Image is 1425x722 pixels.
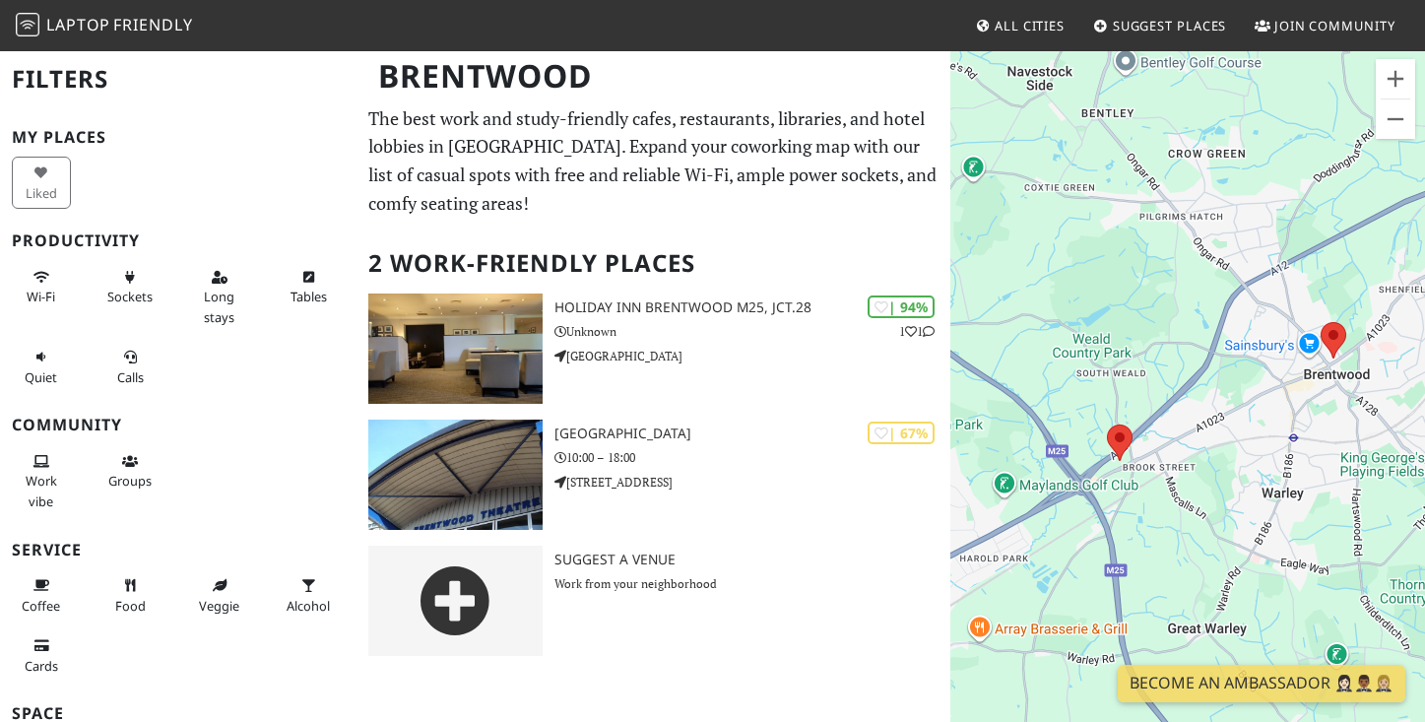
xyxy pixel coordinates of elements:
a: Holiday Inn Brentwood M25, Jct.28 | 94% 11 Holiday Inn Brentwood M25, Jct.28 Unknown [GEOGRAPHIC_... [356,294,950,404]
button: Food [100,569,160,622]
a: Suggest Places [1085,8,1235,43]
button: Tables [279,261,338,313]
span: Group tables [108,472,152,490]
span: Alcohol [287,597,330,615]
h3: [GEOGRAPHIC_DATA] [554,426,950,442]
button: Calls [100,341,160,393]
a: Become an Ambassador 🤵🏻‍♀️🤵🏾‍♂️🤵🏼‍♀️ [1118,665,1405,702]
h3: Productivity [12,231,345,250]
a: Join Community [1247,8,1403,43]
button: Zoom out [1376,99,1415,139]
span: Power sockets [107,288,153,305]
button: Alcohol [279,569,338,622]
p: Unknown [554,322,950,341]
button: Coffee [12,569,71,622]
span: Laptop [46,14,110,35]
a: LaptopFriendly LaptopFriendly [16,9,193,43]
span: Suggest Places [1113,17,1227,34]
span: Work-friendly tables [291,288,327,305]
h3: Suggest a Venue [554,552,950,568]
button: Wi-Fi [12,261,71,313]
button: Sockets [100,261,160,313]
a: Brentwood Theatre Cafe | 67% [GEOGRAPHIC_DATA] 10:00 – 18:00 [STREET_ADDRESS] [356,420,950,530]
div: | 67% [868,422,935,444]
button: Work vibe [12,445,71,517]
button: Quiet [12,341,71,393]
button: Veggie [190,569,249,622]
h3: My Places [12,128,345,147]
img: gray-place-d2bdb4477600e061c01bd816cc0f2ef0cfcb1ca9e3ad78868dd16fb2af073a21.png [368,546,543,656]
h3: Community [12,416,345,434]
span: Credit cards [25,657,58,675]
img: Brentwood Theatre Cafe [368,420,543,530]
img: LaptopFriendly [16,13,39,36]
span: Veggie [199,597,239,615]
span: All Cities [995,17,1065,34]
h3: Holiday Inn Brentwood M25, Jct.28 [554,299,950,316]
span: People working [26,472,57,509]
p: [STREET_ADDRESS] [554,473,950,492]
p: Work from your neighborhood [554,574,950,593]
a: All Cities [967,8,1072,43]
span: Quiet [25,368,57,386]
p: The best work and study-friendly cafes, restaurants, libraries, and hotel lobbies in [GEOGRAPHIC_... [368,104,939,218]
span: Join Community [1274,17,1395,34]
span: Coffee [22,597,60,615]
h2: 2 Work-Friendly Places [368,233,939,294]
button: Groups [100,445,160,497]
button: Long stays [190,261,249,333]
h1: Brentwood [362,49,946,103]
h3: Service [12,541,345,559]
span: Food [115,597,146,615]
h2: Filters [12,49,345,109]
span: Friendly [113,14,192,35]
span: Video/audio calls [117,368,144,386]
p: [GEOGRAPHIC_DATA] [554,347,950,365]
span: Stable Wi-Fi [27,288,55,305]
button: Cards [12,629,71,682]
p: 10:00 – 18:00 [554,448,950,467]
img: Holiday Inn Brentwood M25, Jct.28 [368,294,543,404]
button: Zoom in [1376,59,1415,98]
a: Suggest a Venue Work from your neighborhood [356,546,950,656]
span: Long stays [204,288,234,325]
p: 1 1 [899,322,935,341]
div: | 94% [868,295,935,318]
